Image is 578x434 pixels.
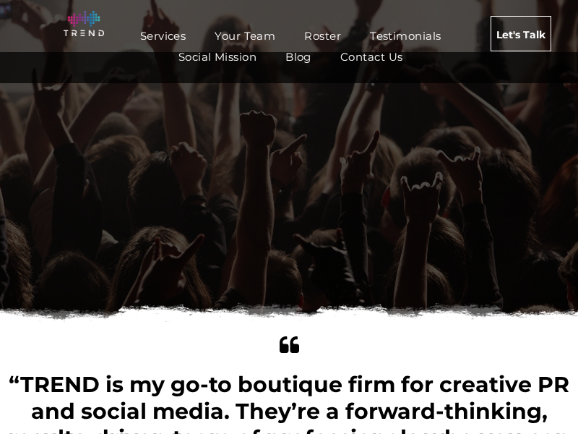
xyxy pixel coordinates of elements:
[355,25,455,46] a: Testimonials
[64,11,104,36] img: logo
[326,46,418,67] a: Contact Us
[491,16,551,51] a: Let's Talk
[126,25,201,46] a: Services
[200,25,290,46] a: Your Team
[290,25,355,46] a: Roster
[496,17,545,53] span: Let's Talk
[164,46,271,67] a: Social Mission
[271,46,326,67] a: Blog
